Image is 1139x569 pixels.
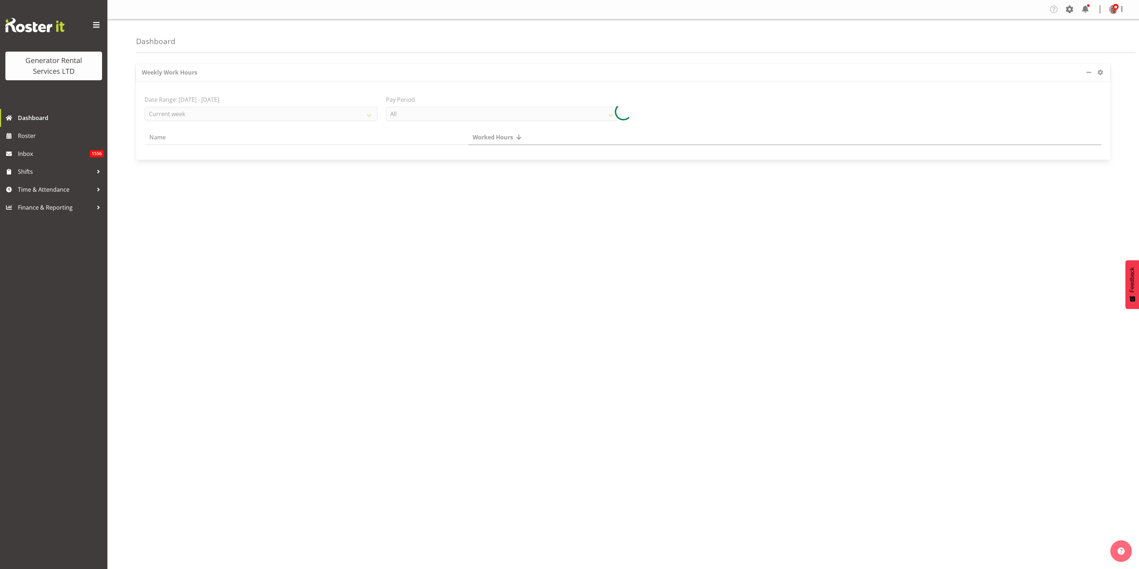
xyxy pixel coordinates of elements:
[136,37,175,46] h4: Dashboard
[18,166,93,177] span: Shifts
[18,113,104,123] span: Dashboard
[13,55,95,77] div: Generator Rental Services LTD
[1109,5,1118,14] img: dave-wallaced2e02bf5a44ca49c521115b89c5c4806.png
[1125,260,1139,309] button: Feedback - Show survey
[1129,267,1135,292] span: Feedback
[1118,548,1125,555] img: help-xxl-2.png
[5,18,64,32] img: Rosterit website logo
[18,184,93,195] span: Time & Attendance
[18,202,93,213] span: Finance & Reporting
[90,150,104,157] span: 1556
[18,130,104,141] span: Roster
[18,148,90,159] span: Inbox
